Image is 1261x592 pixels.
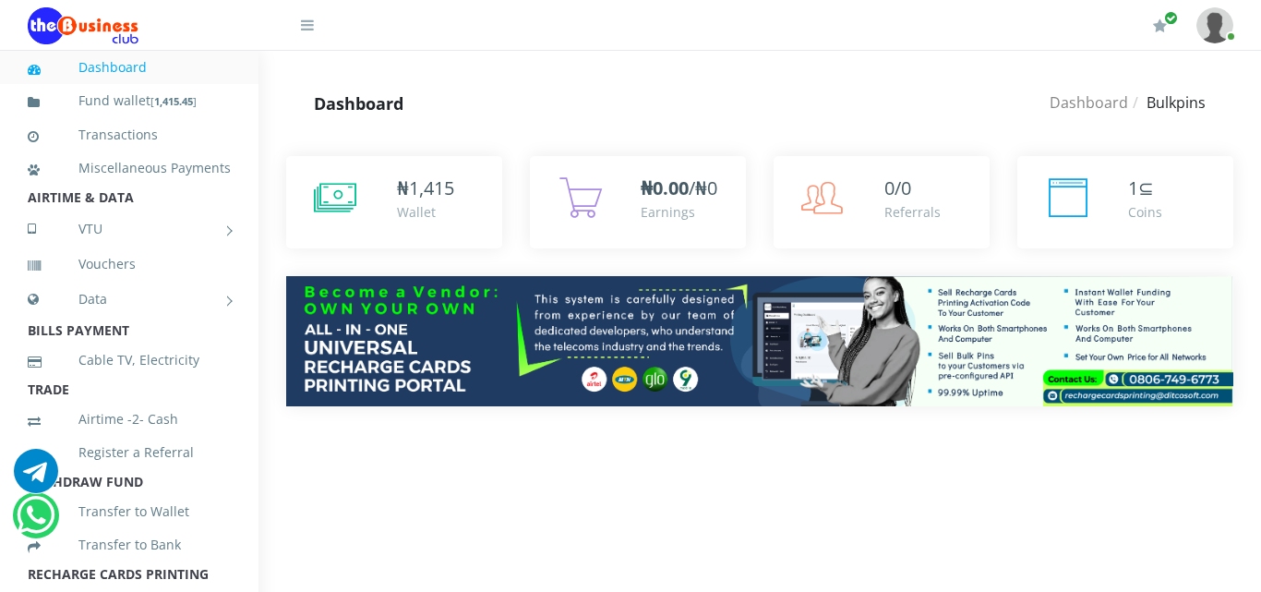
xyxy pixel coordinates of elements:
a: Transactions [28,114,231,156]
a: 0/0 Referrals [774,156,990,248]
b: 1,415.45 [154,94,193,108]
img: Logo [28,7,138,44]
a: Dashboard [1050,92,1128,113]
a: Chat for support [17,507,54,538]
span: 0/0 [884,175,911,200]
a: Miscellaneous Payments [28,147,231,189]
a: Register a Referral [28,431,231,474]
b: ₦0.00 [641,175,689,200]
a: ₦0.00/₦0 Earnings [530,156,746,248]
a: Fund wallet[1,415.45] [28,79,231,123]
span: 1 [1128,175,1138,200]
i: Renew/Upgrade Subscription [1153,18,1167,33]
a: Data [28,276,231,322]
div: Earnings [641,202,717,222]
span: Renew/Upgrade Subscription [1164,11,1178,25]
a: Airtime -2- Cash [28,398,231,441]
small: [ ] [150,94,197,108]
span: /₦0 [641,175,717,200]
li: Bulkpins [1128,91,1206,114]
a: Chat for support [14,463,58,493]
div: Wallet [397,202,454,222]
div: Coins [1128,202,1162,222]
div: ₦ [397,175,454,202]
img: multitenant_rcp.png [286,276,1233,406]
img: User [1196,7,1233,43]
a: Transfer to Wallet [28,490,231,533]
a: Cable TV, Electricity [28,339,231,381]
a: ₦1,415 Wallet [286,156,502,248]
span: 1,415 [409,175,454,200]
a: Dashboard [28,46,231,89]
div: ⊆ [1128,175,1162,202]
a: Vouchers [28,243,231,285]
strong: Dashboard [314,92,403,115]
a: VTU [28,206,231,252]
div: Referrals [884,202,941,222]
a: Transfer to Bank [28,524,231,566]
